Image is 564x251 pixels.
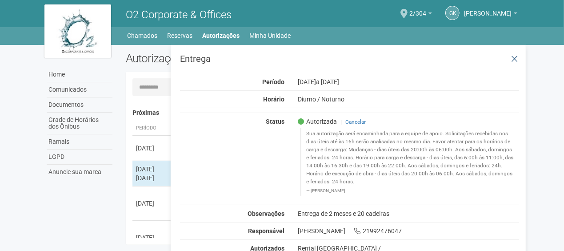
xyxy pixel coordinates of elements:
span: 2/304 [409,1,426,17]
div: [DATE] [136,174,169,182]
strong: Responsável [248,227,284,235]
strong: Observações [248,210,284,217]
span: Autorizada [298,117,337,125]
div: [DATE] [291,78,526,86]
a: Chamados [128,29,158,42]
span: O2 Corporate & Offices [126,8,232,21]
h3: Entrega [180,54,519,63]
div: Entrega de 2 meses e 20 cadeiras [291,210,526,218]
span: Gleice Kelly [464,1,512,17]
a: LGPD [47,150,112,165]
a: Home [47,67,112,82]
div: [DATE] [136,144,169,153]
th: Período [132,121,172,136]
div: [DATE] [136,233,169,242]
img: logo.jpg [44,4,111,58]
div: [PERSON_NAME] 21992476047 [291,227,526,235]
a: GK [445,6,460,20]
a: Comunicados [47,82,112,97]
strong: Status [266,118,284,125]
a: Autorizações [203,29,240,42]
a: Grade de Horários dos Ônibus [47,113,112,134]
blockquote: Sua autorização será encaminhada para a equipe de apoio. Solicitações recebidas nos dias úteis at... [300,128,520,195]
div: [DATE] [136,199,169,208]
strong: Horário [263,96,284,103]
footer: [PERSON_NAME] [306,188,515,194]
a: Reservas [168,29,193,42]
a: Cancelar [345,119,366,125]
h2: Autorizações [126,52,316,65]
div: [DATE] [136,165,169,174]
span: a [DATE] [316,78,339,85]
a: [PERSON_NAME] [464,11,517,18]
a: Documentos [47,97,112,113]
a: Ramais [47,134,112,150]
a: Anuncie sua marca [47,165,112,179]
strong: Período [262,78,284,85]
a: Minha Unidade [250,29,291,42]
span: | [340,119,342,125]
a: 2/304 [409,11,432,18]
div: Diurno / Noturno [291,95,526,103]
h4: Próximas [132,109,513,116]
